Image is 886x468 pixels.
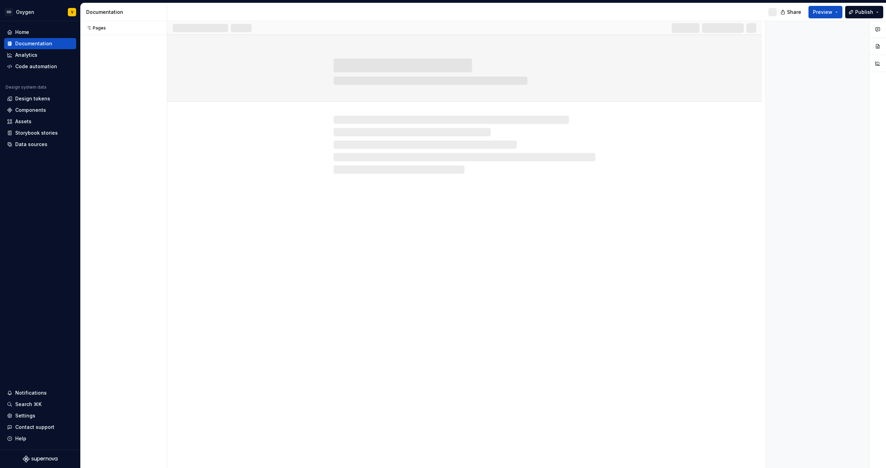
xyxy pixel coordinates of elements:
span: Share [787,9,801,16]
div: Oxygen [16,9,34,16]
button: Share [777,6,806,18]
svg: Supernova Logo [23,456,57,462]
a: Settings [4,410,76,421]
div: Search ⌘K [15,401,42,408]
div: Contact support [15,424,54,431]
div: Settings [15,412,35,419]
div: Design system data [6,84,46,90]
div: Code automation [15,63,57,70]
a: Code automation [4,61,76,72]
a: Data sources [4,139,76,150]
div: Documentation [86,9,164,16]
button: GDOxygenV [1,4,79,19]
a: Analytics [4,49,76,61]
div: Storybook stories [15,129,58,136]
a: Documentation [4,38,76,49]
div: Components [15,107,46,114]
span: Publish [855,9,873,16]
span: Preview [813,9,832,16]
a: Home [4,27,76,38]
button: Help [4,433,76,444]
a: Storybook stories [4,127,76,138]
div: Analytics [15,52,37,58]
div: Pages [83,25,106,31]
button: Notifications [4,387,76,398]
a: Design tokens [4,93,76,104]
div: Home [15,29,29,36]
div: Help [15,435,26,442]
a: Assets [4,116,76,127]
div: Data sources [15,141,47,148]
div: GD [5,8,13,16]
div: V [71,9,73,15]
div: Notifications [15,389,47,396]
button: Publish [845,6,883,18]
button: Search ⌘K [4,399,76,410]
button: Preview [808,6,842,18]
a: Components [4,105,76,116]
div: Documentation [15,40,52,47]
div: Assets [15,118,31,125]
button: Contact support [4,422,76,433]
div: Design tokens [15,95,50,102]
